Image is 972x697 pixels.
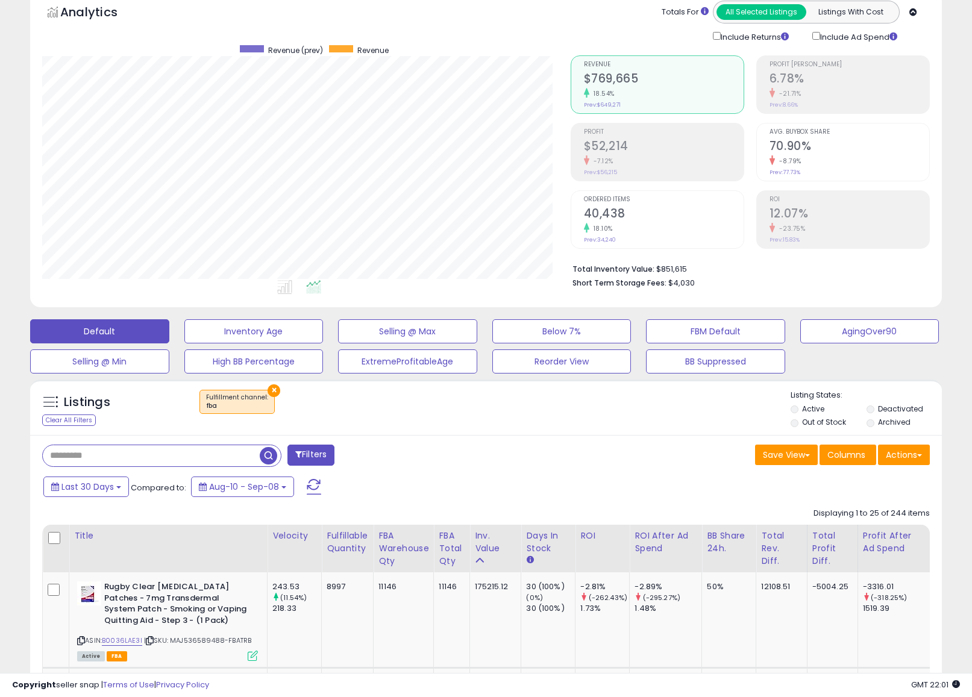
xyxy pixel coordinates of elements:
div: Title [74,530,262,542]
button: Listings With Cost [806,4,895,20]
small: Prev: $56,215 [584,169,617,176]
div: 243.53 [272,581,321,592]
h2: 12.07% [770,207,929,223]
span: ROI [770,196,929,203]
small: Prev: $649,271 [584,101,621,108]
h5: Listings [64,394,110,411]
div: 50% [707,581,747,592]
small: (11.54%) [280,593,307,602]
span: Last 30 Days [61,481,114,493]
span: Avg. Buybox Share [770,129,929,136]
small: (0%) [526,593,543,602]
h2: $769,665 [584,72,744,88]
button: Selling @ Max [338,319,477,343]
button: Actions [878,445,930,465]
button: Aug-10 - Sep-08 [191,477,294,497]
button: Last 30 Days [43,477,129,497]
span: Aug-10 - Sep-08 [209,481,279,493]
label: Archived [878,417,911,427]
small: -21.71% [775,89,801,98]
div: 30 (100%) [526,603,575,614]
span: Compared to: [131,482,186,493]
button: Columns [820,445,876,465]
button: Below 7% [492,319,632,343]
div: FBA Warehouse Qty [378,530,428,567]
span: | SKU: MAJ536589488-FBATRB [144,636,251,645]
div: BB Share 24h. [707,530,751,555]
small: -8.79% [775,157,801,166]
b: Total Inventory Value: [572,264,654,274]
span: All listings currently available for purchase on Amazon [77,651,105,661]
label: Out of Stock [802,417,846,427]
small: (-318.25%) [871,593,908,602]
div: Velocity [272,530,316,542]
span: Profit [584,129,744,136]
button: Selling @ Min [30,349,169,374]
small: -23.75% [775,224,806,233]
button: Reorder View [492,349,632,374]
div: Include Returns [704,30,803,43]
div: ROI [580,530,624,542]
small: Prev: 8.66% [770,101,798,108]
div: fba [206,402,268,410]
div: Fulfillable Quantity [327,530,368,555]
span: Fulfillment channel : [206,393,268,411]
div: -2.89% [635,581,701,592]
div: 1519.39 [863,603,930,614]
small: (-262.43%) [589,593,628,602]
b: Short Term Storage Fees: [572,278,666,288]
span: Columns [827,449,865,461]
a: Terms of Use [103,679,154,690]
a: Privacy Policy [156,679,209,690]
div: 1.48% [635,603,701,614]
img: 41IIIKNIiEL._SL40_.jpg [77,581,101,605]
button: BB Suppressed [646,349,785,374]
h2: $52,214 [584,139,744,155]
small: Prev: 77.73% [770,169,800,176]
div: 30 (100%) [526,581,575,592]
button: Inventory Age [184,319,324,343]
div: Displaying 1 to 25 of 244 items [814,508,930,519]
span: Revenue [357,45,389,55]
div: seller snap | | [12,680,209,691]
button: FBM Default [646,319,785,343]
div: Total Rev. Diff. [761,530,801,567]
span: Ordered Items [584,196,744,203]
button: × [268,384,280,397]
button: AgingOver90 [800,319,939,343]
div: Total Profit Diff. [812,530,853,567]
small: 18.54% [589,89,615,98]
div: FBA Total Qty [439,530,465,567]
small: Prev: 15.83% [770,236,800,243]
div: ASIN: [77,581,258,660]
h2: 6.78% [770,72,929,88]
div: 8997 [327,581,364,592]
span: FBA [107,651,127,661]
div: Totals For [662,7,709,18]
button: ExtremeProfitableAge [338,349,477,374]
div: -3316.01 [863,581,930,592]
div: Clear All Filters [42,414,96,426]
a: B0036LAE3I [102,636,142,646]
div: Profit After Ad Spend [863,530,925,555]
div: 218.33 [272,603,321,614]
small: -7.12% [589,157,613,166]
span: Revenue (prev) [268,45,323,55]
small: 18.10% [589,224,613,233]
button: High BB Percentage [184,349,324,374]
p: Listing States: [791,390,942,401]
span: Revenue [584,61,744,68]
div: Include Ad Spend [803,30,917,43]
div: Days In Stock [526,530,570,555]
div: -5004.25 [812,581,848,592]
div: 11146 [378,581,424,592]
button: Default [30,319,169,343]
button: All Selected Listings [716,4,806,20]
button: Save View [755,445,818,465]
label: Active [802,404,824,414]
small: Prev: 34,240 [584,236,616,243]
div: 175215.12 [475,581,512,592]
b: Rugby Clear [MEDICAL_DATA] Patches - 7mg Transdermal System Patch - Smoking or Vaping Quitting Ai... [104,581,251,629]
small: Days In Stock. [526,555,533,566]
div: 1.73% [580,603,629,614]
